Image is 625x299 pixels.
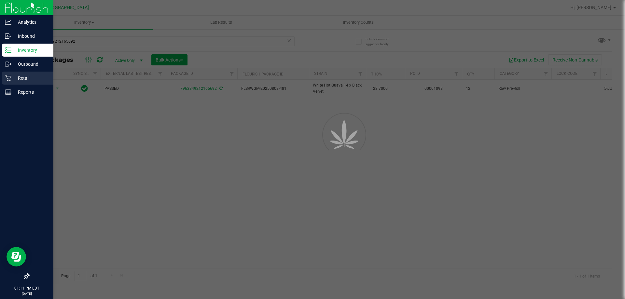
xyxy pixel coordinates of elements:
[7,247,26,266] iframe: Resource center
[5,89,11,95] inline-svg: Reports
[11,32,50,40] p: Inbound
[5,75,11,81] inline-svg: Retail
[11,18,50,26] p: Analytics
[5,61,11,67] inline-svg: Outbound
[5,19,11,25] inline-svg: Analytics
[5,47,11,53] inline-svg: Inventory
[3,285,50,291] p: 01:11 PM EDT
[11,46,50,54] p: Inventory
[11,60,50,68] p: Outbound
[11,74,50,82] p: Retail
[3,291,50,296] p: [DATE]
[11,88,50,96] p: Reports
[5,33,11,39] inline-svg: Inbound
